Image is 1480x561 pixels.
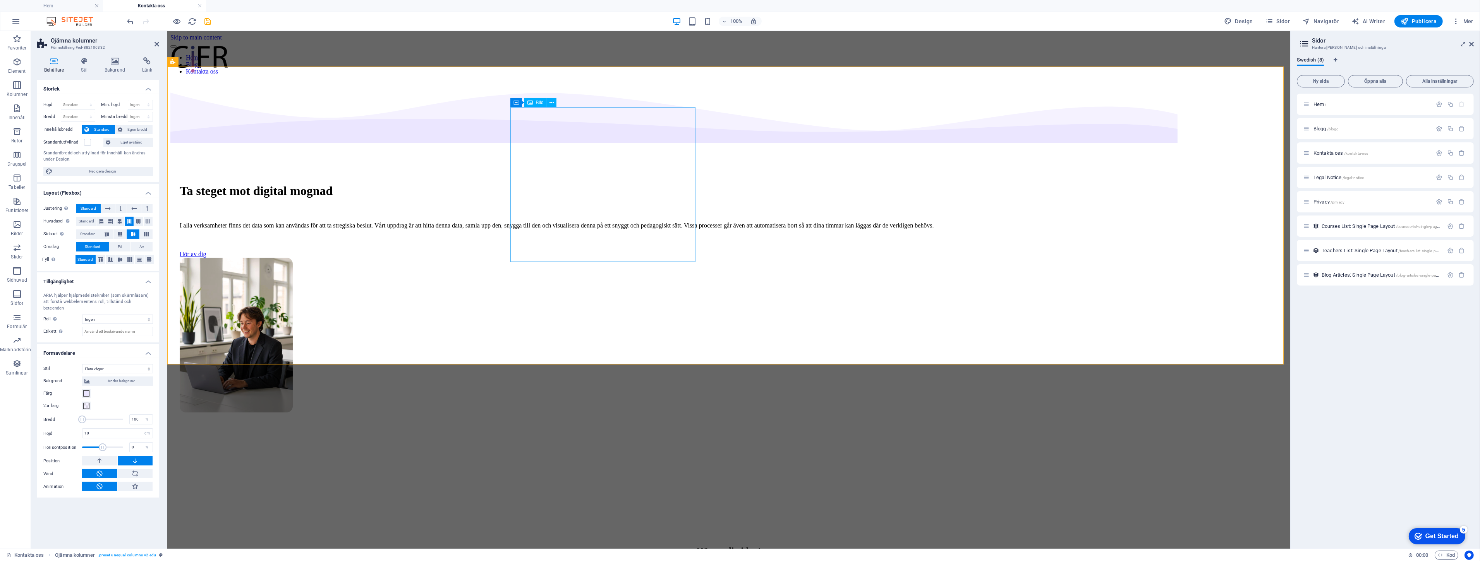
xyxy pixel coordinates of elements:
div: Standardbredd och utfyllnad för innehåll kan ändras under Design. [43,150,153,163]
button: Egen bredd [115,125,153,134]
span: . preset-unequal-columns-v2-edu [98,551,156,560]
div: Inställningar [1436,174,1442,181]
p: Element [8,68,26,74]
span: Klicka för att öppna sida [1313,126,1339,132]
button: Standard [76,204,101,213]
div: Inställningar [1436,198,1442,205]
span: Kontakta oss [1313,150,1368,156]
p: Tabeller [9,184,25,190]
div: Inställningar [1436,125,1442,132]
label: Min. höjd [101,103,128,107]
button: Ny sida [1297,75,1345,87]
button: Av [131,242,153,251]
i: Justera zoomnivån automatiskt vid storleksändring för att passa vald enhet. [750,18,757,25]
span: /blog-articles-single-page-layout [1396,273,1453,277]
h4: Länk [135,57,159,74]
span: Mer [1452,17,1473,25]
label: Animation [43,482,82,491]
label: Höjd [43,103,61,107]
button: Ändra bakgrund [82,376,153,386]
div: Radera [1459,272,1465,278]
span: Sidor [1265,17,1290,25]
span: Bild [536,100,544,105]
span: Eget avstånd [113,138,151,147]
div: Radera [1459,125,1465,132]
button: Kod [1435,551,1458,560]
button: Eget avstånd [103,138,153,147]
label: Höjd [43,431,82,436]
span: Öppna alla [1351,79,1399,84]
input: Använd ett beskrivande namn [82,327,153,336]
div: Duplicera [1447,174,1454,181]
span: Av [139,242,144,251]
button: Standard [76,229,100,239]
span: 00 00 [1416,551,1428,560]
div: Duplicera [1447,101,1454,108]
p: Samlingar [6,370,28,376]
button: save [203,17,213,26]
span: Ny sida [1300,79,1341,84]
label: Minsta bredd [101,115,128,119]
div: % [142,443,153,452]
div: Hem/ [1311,102,1432,107]
h4: Behållare [37,57,74,74]
label: Huvudaxel [43,217,76,226]
button: Sidor [1262,15,1293,27]
label: Position [43,457,82,466]
button: undo [126,17,135,26]
button: Standard [76,217,96,226]
span: Klicka för att öppna sida [1313,101,1327,107]
p: Slider [11,254,23,260]
div: Språkflikar [1297,57,1474,72]
p: Bilder [11,231,23,237]
button: Design [1221,15,1256,27]
span: / [1325,103,1327,107]
span: Kod [1438,551,1455,560]
span: Standard [91,125,113,134]
span: Design [1224,17,1253,25]
div: Inställningar [1447,247,1454,254]
h2: Sidor [1312,37,1474,44]
div: Inställningar [1436,150,1442,156]
div: Radera [1459,174,1465,181]
span: Standard [81,204,96,213]
label: Innehållsbredd [43,125,82,134]
div: Inställningar [1447,223,1454,229]
span: Egen bredd [125,125,150,134]
span: Klicka för att öppna sida [1322,272,1452,278]
span: /legal-notice [1343,176,1364,180]
div: Legal Notice/legal-notice [1311,175,1432,180]
div: Duplicera [1447,150,1454,156]
div: Courses List: Single Page Layout/courses-list-single-page-layout [1319,224,1443,229]
div: Design (Ctrl+Alt+Y) [1221,15,1256,27]
div: Radera [1459,150,1465,156]
span: /privacy [1331,200,1344,204]
button: 100% [719,17,746,26]
label: Horisontposition [43,445,82,450]
label: Bredd [43,417,82,422]
div: ARIA hjälper hjälpmedelstekniker (som skärmläsare) att förstå webbelementens roll, tillstånd och ... [43,292,153,312]
button: Standard [76,255,96,264]
h6: Sessionstid [1408,551,1428,560]
div: Blog Articles: Single Page Layout/blog-articles-single-page-layout [1319,272,1443,277]
span: Navigatör [1302,17,1339,25]
div: % [142,415,153,424]
div: Denna layout används som en mall för alla objekt (som ett blogginlägg) i denna samling. Innehålle... [1313,247,1319,254]
p: Sidhuvud [7,277,27,283]
span: Standard [79,217,94,226]
div: Inställningar [1447,272,1454,278]
button: Publicera [1394,15,1443,27]
label: Bredd [43,115,61,119]
button: Öppna alla [1348,75,1403,87]
span: /teachers-list-single-page-layout [1398,249,1454,253]
button: Klicka här för att lämna förhandsvisningsläge och fortsätta redigera [172,17,182,26]
span: Stil [43,366,50,371]
h2: Ojämna kolumner [51,37,159,44]
i: Spara (Ctrl+S) [204,17,213,26]
p: Funktioner [5,207,28,214]
div: Denna layout används som en mall för alla objekt (som ett blogginlägg) i denna samling. Innehålle... [1313,223,1319,229]
h4: Tillgänglighet [37,272,159,286]
button: Standard [76,242,109,251]
a: Skip to main content [3,3,55,10]
h6: 100% [730,17,743,26]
